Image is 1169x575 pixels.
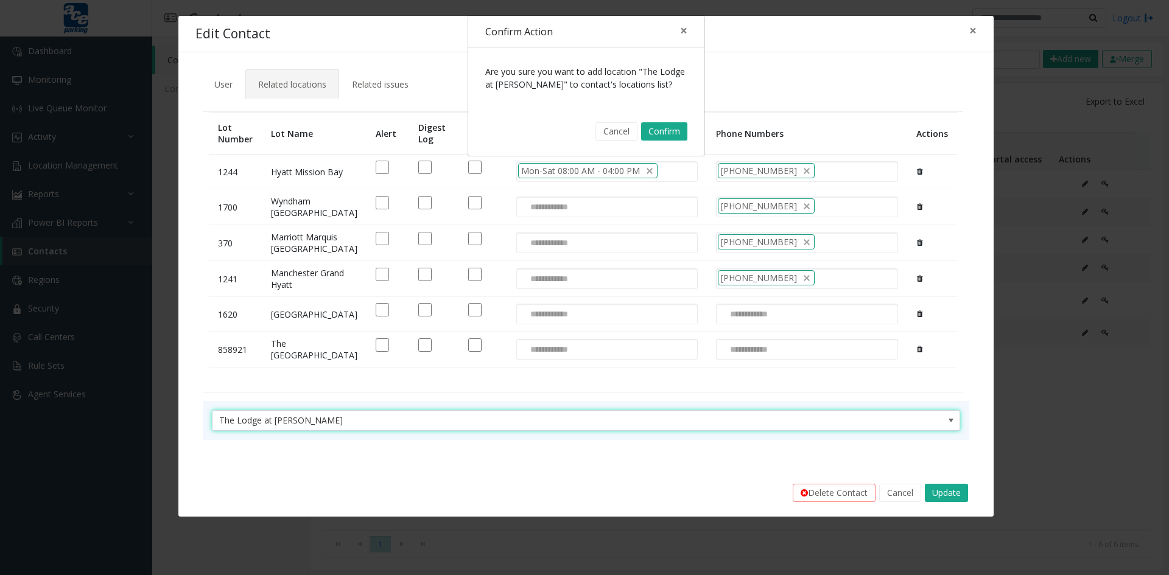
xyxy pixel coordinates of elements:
[595,122,637,141] button: Cancel
[485,24,553,39] h4: Confirm Action
[680,22,687,39] span: ×
[468,48,704,108] div: Are you sure you want to add location "The Lodge at [PERSON_NAME]" to contact's locations list?
[641,122,687,141] button: Confirm
[672,16,696,46] button: Close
